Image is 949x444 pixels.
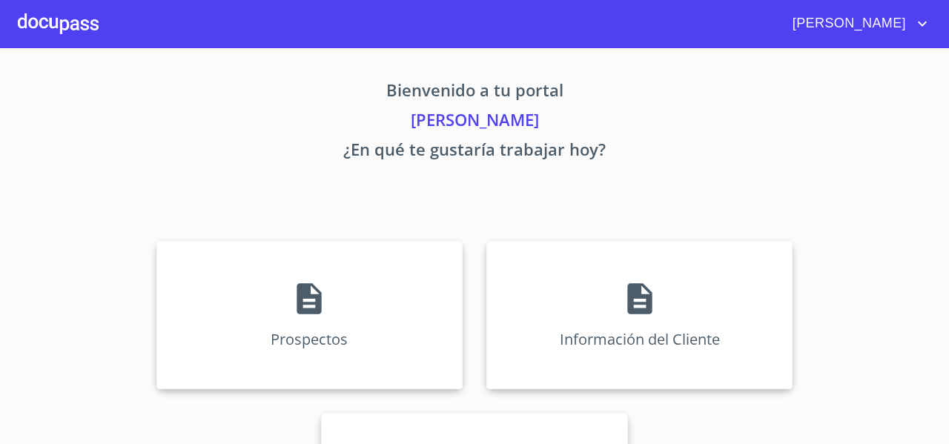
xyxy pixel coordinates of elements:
[781,12,913,36] span: [PERSON_NAME]
[271,329,348,349] p: Prospectos
[781,12,931,36] button: account of current user
[18,107,931,137] p: [PERSON_NAME]
[560,329,720,349] p: Información del Cliente
[18,137,931,167] p: ¿En qué te gustaría trabajar hoy?
[18,78,931,107] p: Bienvenido a tu portal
